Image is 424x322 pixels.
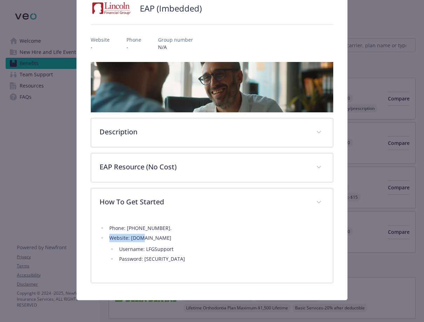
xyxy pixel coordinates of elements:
[107,234,324,263] li: Website: [DOMAIN_NAME]
[158,43,193,51] p: N/A
[91,217,333,283] div: How To Get Started
[91,43,110,51] p: -
[91,188,333,217] div: How To Get Started
[107,224,324,232] li: Phone: [PHONE_NUMBER].
[91,62,333,112] img: banner
[100,127,308,137] p: Description
[140,2,202,14] h2: EAP (Imbedded)
[91,118,333,147] div: Description
[117,245,324,253] li: Username: LFGSupport
[91,36,110,43] p: Website
[126,43,141,51] p: -
[100,197,308,207] p: How To Get Started
[126,36,141,43] p: Phone
[91,153,333,182] div: EAP Resource (No Cost)
[158,36,193,43] p: Group number
[100,162,308,172] p: EAP Resource (No Cost)
[117,255,324,263] li: Password: [SECURITY_DATA]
